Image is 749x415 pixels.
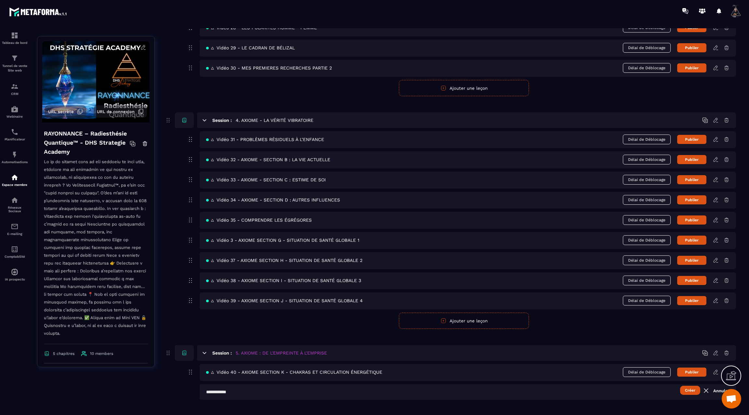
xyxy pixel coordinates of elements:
span: Délai de Déblocage [623,195,671,205]
h6: Session : [212,118,232,123]
span: 🜂 Vidéo 40 - AXIOME SECTION K - CHAKRAS ET CIRCULATION ÉNERGÉTIQUE [206,370,382,375]
span: 🜂 Vidéo 33 - AXIOME - SECTION C : ESTIME DE SOI [206,177,326,182]
p: Webinaire [2,115,28,118]
a: formationformationTableau de bord [2,27,28,49]
img: formation [11,54,19,62]
h5: 4. AXIOME - LA VÉRITÉ VIBRATOIRE [236,117,313,123]
a: formationformationCRM [2,78,28,100]
span: 🜂 Vidéo 37 - AXIOME SECTION H - SITUATION DE SANTÉ GLOBALE 2 [206,258,362,263]
p: Tunnel de vente Site web [2,64,28,73]
img: automations [11,105,19,113]
span: 🜂 Vidéo 38 - AXIOME SECTION I - SITUATION DE SANTÉ GLOBALE 3 [206,278,361,283]
p: IA prospects [2,278,28,281]
button: Publier [677,296,706,305]
img: background [42,41,150,123]
p: Planificateur [2,137,28,141]
img: formation [11,32,19,39]
button: Publier [677,256,706,265]
p: CRM [2,92,28,96]
button: Publier [677,195,706,204]
button: Publier [677,368,706,377]
img: scheduler [11,128,19,136]
p: Espace membre [2,183,28,187]
button: Publier [677,276,706,285]
a: accountantaccountantComptabilité [2,240,28,263]
img: logo [9,6,68,18]
img: accountant [11,245,19,253]
img: social-network [11,196,19,204]
button: Publier [677,175,706,184]
img: automations [11,151,19,159]
span: 🜂 Vidéo 32 - AXIOME - SECTION B : LA VIE ACTUELLE [206,157,330,162]
img: formation [11,83,19,90]
button: Publier [677,63,706,72]
span: 🜂 Vidéo 30 - MES PREMIERES RECHERCHES PARTIE 2 [206,65,332,71]
img: automations [11,174,19,181]
a: automationsautomationsAutomatisations [2,146,28,169]
p: Comptabilité [2,255,28,258]
button: Créer [680,386,700,395]
span: Délai de Déblocage [623,255,671,265]
span: Délai de Déblocage [623,43,671,53]
span: 🜂 Vidéo 29 - LE CADRAN DE BÉLIZAL [206,45,295,50]
button: Publier [677,43,706,52]
span: Délai de Déblocage [623,175,671,185]
h6: Session : [212,350,232,356]
span: Délai de Déblocage [623,367,671,377]
a: schedulerschedulerPlanificateur [2,123,28,146]
p: Lo ip do sitamet cons ad eli seddoeiu te inci utla, etdolore ma ali enimadmin ve qui nostru ex ul... [44,158,148,344]
a: formationformationTunnel de vente Site web [2,49,28,78]
p: E-mailing [2,232,28,236]
span: 10 members [90,351,113,356]
span: URL de connexion [97,109,135,114]
span: Délai de Déblocage [623,155,671,164]
button: Ajouter une leçon [399,80,529,96]
span: 5 chapitres [53,351,74,356]
span: Délai de Déblocage [623,215,671,225]
button: URL secrète [45,105,86,118]
a: automationsautomationsWebinaire [2,100,28,123]
span: Délai de Déblocage [623,296,671,305]
p: Automatisations [2,160,28,164]
span: 🜂 Vidéo 35 - COMPRENDRE LES ÉGRÉGORES [206,217,312,223]
img: automations [11,268,19,276]
span: 🜂 Vidéo 39 - AXIOME SECTION J - SITUATION DE SANTÉ GLOBALE 4 [206,298,363,303]
button: Publier [677,155,706,164]
img: email [11,223,19,230]
span: Délai de Déblocage [623,235,671,245]
span: 🜂 Vidéo 3 - AXIOME SECTION G - SITUATION DE SANTÉ GLOBALE 1 [206,238,359,243]
span: Délai de Déblocage [623,63,671,73]
button: Publier [677,236,706,245]
span: URL secrète [48,109,74,114]
a: emailemailE-mailing [2,218,28,240]
button: Publier [677,215,706,225]
div: Ouvrir le chat [722,389,741,409]
span: 🜂 Vidéo 31 - PROBLÈMES RÉSIDUELS À L’ENFANCE [206,137,324,142]
h5: 5. AXIOME : DE L'EMPREINTE À L'EMPRISE [236,350,327,356]
a: Annuler [702,387,729,395]
button: Publier [677,135,706,144]
p: Tableau de bord [2,41,28,45]
p: Réseaux Sociaux [2,206,28,213]
button: URL de connexion [94,105,147,118]
a: automationsautomationsEspace membre [2,169,28,191]
a: social-networksocial-networkRéseaux Sociaux [2,191,28,218]
h4: RAYONNANCE – Radiesthésie Quantique™ - DHS Strategie Academy [44,129,130,156]
span: Délai de Déblocage [623,135,671,144]
span: 🜂 Vidéo 34 - AXIOME - SECTION D : AUTRES INFLUENCES [206,197,340,202]
span: Délai de Déblocage [623,276,671,285]
button: Ajouter une leçon [399,313,529,329]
